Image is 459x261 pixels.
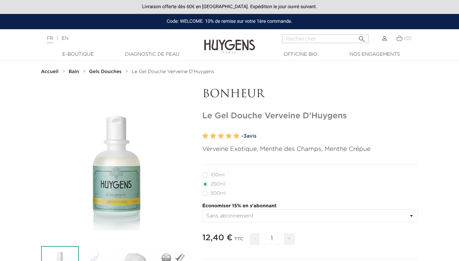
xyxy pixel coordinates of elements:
[341,51,409,58] a: Nos engagements
[218,131,224,141] label: 3
[41,69,59,74] strong: Accueil
[69,69,81,74] a: Bain
[202,88,418,101] p: BONHEUR
[262,233,282,245] input: Quantité
[234,232,243,250] div: TTC
[204,29,255,55] img: Huygens
[202,111,418,121] h1: Le Gel Douche Verveine D'Huygens
[118,51,186,58] a: Diagnostic de peau
[267,51,335,58] a: Officine Bio
[358,33,366,41] i: 
[202,181,233,187] label: 250ml
[47,36,53,43] a: FR
[44,51,112,58] a: E-Boutique
[41,69,60,74] a: Accueil
[284,233,295,245] span: +
[243,134,246,139] span: 3
[202,131,209,141] label: 1
[89,69,122,74] strong: Gels Douches
[404,36,411,41] span: (0)
[61,36,68,41] a: EN
[356,32,368,41] button: 
[131,69,214,74] a: Le Gel Douche Verveine D'Huygens
[282,34,369,43] input: Rechercher
[69,69,79,74] strong: Bain
[202,172,233,178] label: 100ml
[89,69,123,74] a: Gels Douches
[250,233,260,245] span: -
[43,34,186,42] div: |
[202,191,234,196] label: 500ml
[226,131,232,141] label: 4
[210,131,216,141] label: 2
[242,131,418,141] a: -3avis
[202,145,418,154] p: Verveine Exotique, Menthe des Champs, Menthe Crépue
[202,203,418,210] p: Économiser 15% en s'abonnant
[233,131,240,141] label: 5
[202,234,233,242] span: 12,40 €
